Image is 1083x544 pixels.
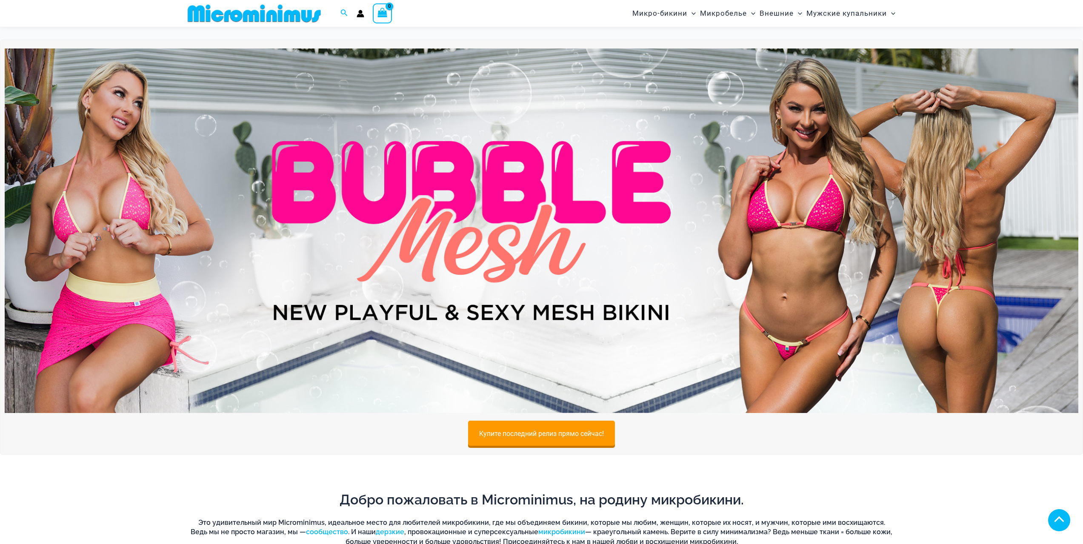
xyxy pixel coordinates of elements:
font: . И наши [348,528,376,536]
span: Переключатель меню [794,3,802,24]
font: Это удивительный мир Microminimus, идеальное место для любителей микробикини, где мы объединяем б... [191,518,885,536]
font: Микробелье [700,9,747,17]
span: Переключатель меню [747,3,755,24]
font: Микро-бикини [632,9,687,17]
a: дерзкие [376,528,404,536]
a: Купите последний релиз прямо сейчас! [468,421,615,446]
font: Мужские купальники [806,9,887,17]
a: микробикини [538,528,585,536]
img: Розовый хайлайтер Bubble Mesh [5,48,1078,413]
a: Ссылка на значок учетной записи [357,10,364,17]
font: Купите последний релиз прямо сейчас! [479,430,604,438]
font: , провокационные и суперсексуальные [404,528,538,536]
a: Микро-бикиниПереключатель менюПереключатель меню [630,3,698,24]
font: Добро пожаловать в Microminimus, на родину микробикини. [340,492,744,507]
a: Мужские купальникиПереключатель менюПереключатель меню [804,3,897,24]
span: Переключатель меню [687,3,696,24]
font: Внешние [760,9,794,17]
a: сообщество [306,528,348,536]
img: Логотип магазина MM плоский [184,4,324,23]
a: Просмотреть корзину, пусто [373,3,392,23]
a: МикробельеПереключатель менюПереключатель меню [698,3,757,24]
nav: Навигация по сайту [629,1,899,26]
span: Переключатель меню [887,3,895,24]
a: Значок поиска [340,8,348,19]
a: ВнешниеПереключатель менюПереключатель меню [757,3,804,24]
